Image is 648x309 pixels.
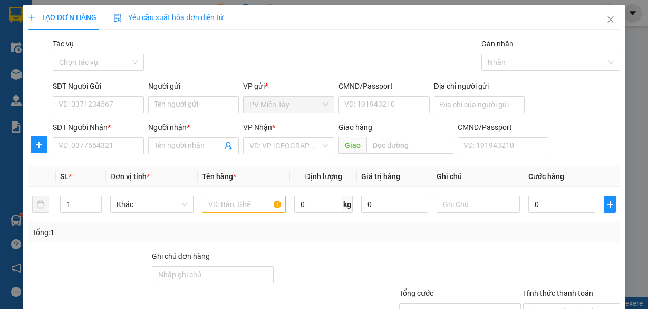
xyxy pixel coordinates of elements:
div: SĐT Người Nhận [53,121,144,133]
span: Định lượng [305,172,342,181]
button: Close [596,5,625,35]
div: SĐT Người Gửi [53,80,144,92]
button: delete [32,196,49,213]
span: Cước hàng [528,172,564,181]
span: Giao [338,137,366,154]
button: plus [31,136,47,153]
input: 0 [361,196,428,213]
span: Yêu cầu xuất hóa đơn điện tử [113,13,224,22]
img: icon [113,14,122,22]
label: Tác vụ [53,40,74,48]
div: CMND/Passport [458,121,549,133]
span: Giá trị hàng [361,172,400,181]
input: VD: Bàn, Ghế [202,196,286,213]
span: plus [28,14,35,21]
div: CMND/Passport [338,80,430,92]
span: plus [31,141,47,149]
span: plus [604,200,615,209]
div: Người gửi [148,80,239,92]
span: user-add [224,142,233,150]
span: TẠO ĐƠN HÀNG [28,13,96,22]
th: Ghi chú [432,166,525,187]
div: Địa chỉ người gửi [434,80,525,92]
span: Tên hàng [202,172,236,181]
span: Khác [117,196,188,212]
span: Tổng cước [399,289,433,297]
label: Hình thức thanh toán [523,289,593,297]
input: Dọc đường [366,137,453,154]
span: kg [342,196,353,213]
span: PV Miền Tây [249,97,328,113]
div: VP gửi [243,80,334,92]
label: Gán nhãn [481,40,514,48]
span: Đơn vị tính [110,172,150,181]
div: Người nhận [148,121,239,133]
div: Tổng: 1 [32,227,251,238]
span: VP Nhận [243,123,272,132]
span: Giao hàng [338,123,372,132]
span: SL [60,172,69,181]
button: plus [604,196,616,213]
input: Ghi chú đơn hàng [152,266,274,283]
input: Địa chỉ của người gửi [434,96,525,113]
input: Ghi Chú [437,196,520,213]
label: Ghi chú đơn hàng [152,252,210,260]
span: close [606,15,615,24]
